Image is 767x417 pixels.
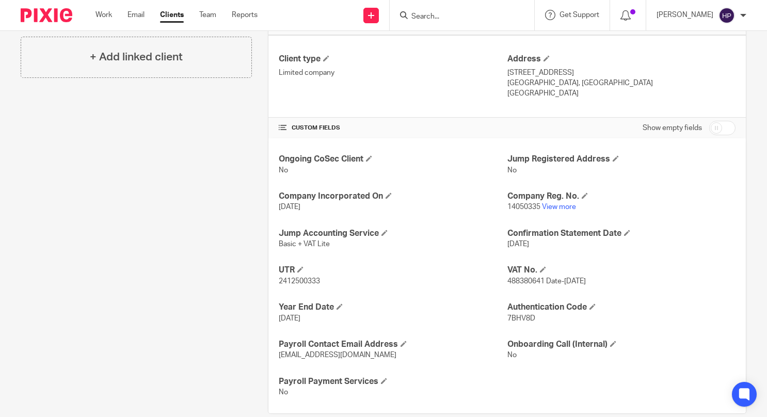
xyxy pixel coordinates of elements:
h4: + Add linked client [90,49,183,65]
h4: Jump Accounting Service [279,228,507,239]
span: 14050335 [507,203,540,211]
h4: Ongoing CoSec Client [279,154,507,165]
p: [PERSON_NAME] [657,10,713,20]
span: 7BHV8D [507,315,535,322]
span: No [279,389,288,396]
span: 2412500333 [279,278,320,285]
a: Email [127,10,145,20]
img: svg%3E [718,7,735,24]
h4: UTR [279,265,507,276]
span: [DATE] [507,240,529,248]
label: Show empty fields [643,123,702,133]
p: [GEOGRAPHIC_DATA], [GEOGRAPHIC_DATA] [507,78,736,88]
h4: Onboarding Call (Internal) [507,339,736,350]
p: [GEOGRAPHIC_DATA] [507,88,736,99]
h4: Authentication Code [507,302,736,313]
span: [EMAIL_ADDRESS][DOMAIN_NAME] [279,351,396,359]
input: Search [410,12,503,22]
h4: Confirmation Statement Date [507,228,736,239]
span: Get Support [560,11,599,19]
p: [STREET_ADDRESS] [507,68,736,78]
h4: Year End Date [279,302,507,313]
p: Limited company [279,68,507,78]
a: Team [199,10,216,20]
a: Reports [232,10,258,20]
span: 488380641 Date-[DATE] [507,278,586,285]
h4: CUSTOM FIELDS [279,124,507,132]
a: Clients [160,10,184,20]
h4: Jump Registered Address [507,154,736,165]
h4: Client type [279,54,507,65]
h4: Company Incorporated On [279,191,507,202]
span: No [279,167,288,174]
span: Basic + VAT Lite [279,240,330,248]
h4: Payroll Payment Services [279,376,507,387]
h4: Address [507,54,736,65]
h4: Payroll Contact Email Address [279,339,507,350]
a: Work [95,10,112,20]
span: No [507,167,517,174]
span: [DATE] [279,203,300,211]
span: [DATE] [279,315,300,322]
h4: Company Reg. No. [507,191,736,202]
img: Pixie [21,8,72,22]
h4: VAT No. [507,265,736,276]
a: View more [542,203,576,211]
span: No [507,351,517,359]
